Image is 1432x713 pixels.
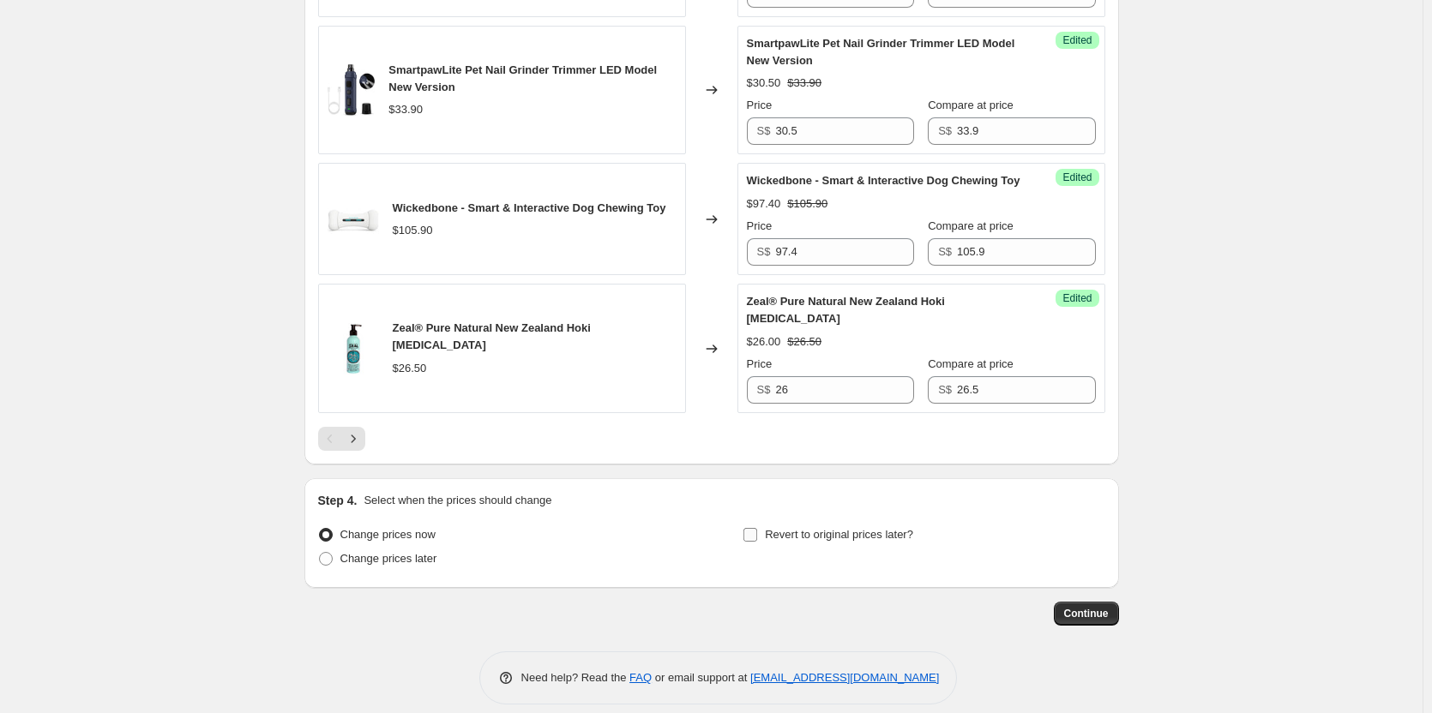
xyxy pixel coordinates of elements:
span: Compare at price [928,99,1014,111]
span: Compare at price [928,219,1014,232]
button: Next [341,427,365,451]
span: S$ [938,124,952,137]
span: Revert to original prices later? [765,528,913,541]
span: Compare at price [928,357,1014,370]
span: Wickedbone - Smart & Interactive Dog Chewing Toy [747,174,1020,187]
span: or email support at [652,671,750,684]
div: $97.40 [747,195,781,213]
strike: $33.90 [787,75,821,92]
span: Edited [1062,171,1092,184]
a: FAQ [629,671,652,684]
span: S$ [757,383,771,396]
img: product_d7e160ba-68ac-4844-b23a-5b14f01309bc_80x.jpg [328,64,376,116]
h2: Step 4. [318,492,358,509]
div: $26.00 [747,333,781,351]
span: Wickedbone - Smart & Interactive Dog Chewing Toy [393,201,666,214]
span: Price [747,99,773,111]
strike: $105.90 [787,195,827,213]
a: [EMAIL_ADDRESS][DOMAIN_NAME] [750,671,939,684]
span: S$ [938,245,952,258]
div: $33.90 [388,101,423,118]
button: Continue [1054,602,1119,626]
span: SmartpawLite Pet Nail Grinder Trimmer LED Model New Version [747,37,1015,67]
span: Zeal® Pure Natural New Zealand Hoki [MEDICAL_DATA] [747,295,945,325]
strike: $26.50 [787,333,821,351]
span: Price [747,219,773,232]
nav: Pagination [318,427,365,451]
span: Need help? Read the [521,671,630,684]
span: Edited [1062,291,1092,305]
span: Price [747,357,773,370]
div: $26.50 [393,360,427,377]
img: Product_A_36549d38-9b6e-4f69-952a-74c51db744d0_80x.jpg [328,194,379,245]
div: $30.50 [747,75,781,92]
span: Zeal® Pure Natural New Zealand Hoki [MEDICAL_DATA] [393,321,591,351]
img: 123_80x.jpg [328,323,379,374]
span: S$ [938,383,952,396]
span: Change prices now [340,528,436,541]
div: $105.90 [393,222,433,239]
span: S$ [757,124,771,137]
span: Change prices later [340,552,437,565]
span: Edited [1062,33,1092,47]
span: S$ [757,245,771,258]
span: SmartpawLite Pet Nail Grinder Trimmer LED Model New Version [388,63,657,93]
p: Select when the prices should change [364,492,551,509]
span: Continue [1064,607,1109,620]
